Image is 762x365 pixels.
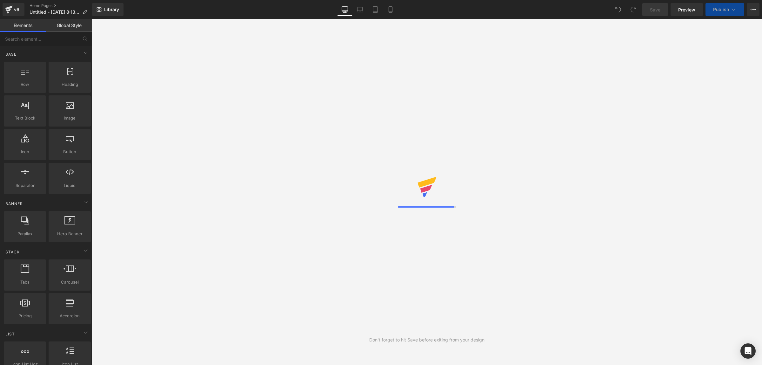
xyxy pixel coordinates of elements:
[50,231,89,237] span: Hero Banner
[612,3,625,16] button: Undo
[92,3,124,16] a: New Library
[46,19,92,32] a: Global Style
[6,231,44,237] span: Parallax
[678,6,695,13] span: Preview
[650,6,660,13] span: Save
[6,182,44,189] span: Separator
[50,279,89,286] span: Carousel
[6,279,44,286] span: Tabs
[104,7,119,12] span: Library
[627,3,640,16] button: Redo
[5,201,23,207] span: Banner
[50,81,89,88] span: Heading
[50,148,89,155] span: Button
[713,7,729,12] span: Publish
[368,3,383,16] a: Tablet
[6,115,44,121] span: Text Block
[13,5,21,14] div: v6
[6,148,44,155] span: Icon
[671,3,703,16] a: Preview
[352,3,368,16] a: Laptop
[50,313,89,319] span: Accordion
[5,51,17,57] span: Base
[369,336,485,343] div: Don't forget to hit Save before exiting from your design
[3,3,24,16] a: v6
[30,10,80,15] span: Untitled - [DATE] 8:13:33
[383,3,398,16] a: Mobile
[50,182,89,189] span: Liquid
[30,3,92,8] a: Home Pages
[6,313,44,319] span: Pricing
[705,3,744,16] button: Publish
[5,331,16,337] span: List
[6,81,44,88] span: Row
[740,343,756,359] div: Open Intercom Messenger
[747,3,759,16] button: More
[337,3,352,16] a: Desktop
[5,249,20,255] span: Stack
[50,115,89,121] span: Image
